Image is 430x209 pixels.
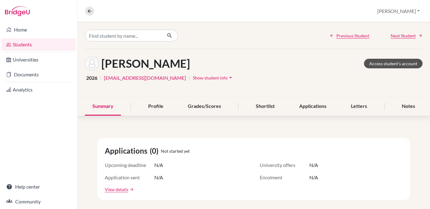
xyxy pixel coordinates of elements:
[344,97,375,116] div: Letters
[1,38,76,51] a: Students
[85,30,162,41] input: Find student by name...
[1,195,76,208] a: Community
[154,174,163,181] span: N/A
[5,6,30,16] img: Bridge-U
[105,161,154,169] span: Upcoming deadline
[100,74,101,82] span: |
[309,161,318,169] span: N/A
[180,97,228,116] div: Grades/Scores
[104,74,186,82] a: [EMAIL_ADDRESS][DOMAIN_NAME]
[193,75,228,80] span: Show student info
[1,68,76,81] a: Documents
[150,145,161,156] span: (0)
[330,32,369,39] a: Previous Student
[141,97,171,116] div: Profile
[309,174,318,181] span: N/A
[105,145,150,156] span: Applications
[394,97,423,116] div: Notes
[1,181,76,193] a: Help center
[85,57,99,70] img: Karim Atwa's avatar
[154,161,163,169] span: N/A
[336,32,369,39] span: Previous Student
[188,74,190,82] span: |
[85,97,121,116] div: Summary
[193,73,234,83] button: Show student infoarrow_drop_down
[391,32,423,39] a: Next Student
[364,59,423,68] a: Access student's account
[292,97,334,116] div: Applications
[248,97,282,116] div: Shortlist
[101,57,190,70] h1: [PERSON_NAME]
[260,174,309,181] span: Enrolment
[228,75,234,81] i: arrow_drop_down
[105,186,128,193] a: View details
[128,187,134,192] a: arrow_forward
[105,174,154,181] span: Application sent
[161,148,190,154] span: Not started yet
[375,5,423,17] button: [PERSON_NAME]
[1,83,76,96] a: Analytics
[86,74,97,82] span: 2026
[260,161,309,169] span: University offers
[1,53,76,66] a: Universities
[391,32,416,39] span: Next Student
[1,23,76,36] a: Home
